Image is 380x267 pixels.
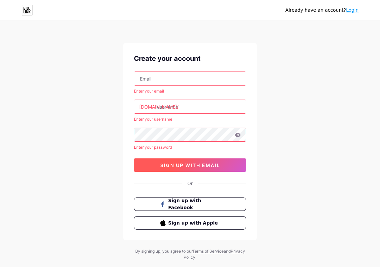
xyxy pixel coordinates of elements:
[134,72,246,85] input: Email
[134,216,246,230] button: Sign up with Apple
[134,158,246,172] button: sign up with email
[139,103,179,110] div: [DOMAIN_NAME]/
[134,116,246,122] div: Enter your username
[134,197,246,211] button: Sign up with Facebook
[133,248,247,260] div: By signing up, you agree to our and .
[192,249,224,254] a: Terms of Service
[134,88,246,94] div: Enter your email
[168,220,220,227] span: Sign up with Apple
[134,100,246,113] input: username
[346,7,359,13] a: Login
[286,7,359,14] div: Already have an account?
[187,180,193,187] div: Or
[134,53,246,63] div: Create your account
[160,162,220,168] span: sign up with email
[168,197,220,211] span: Sign up with Facebook
[134,144,246,150] div: Enter your password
